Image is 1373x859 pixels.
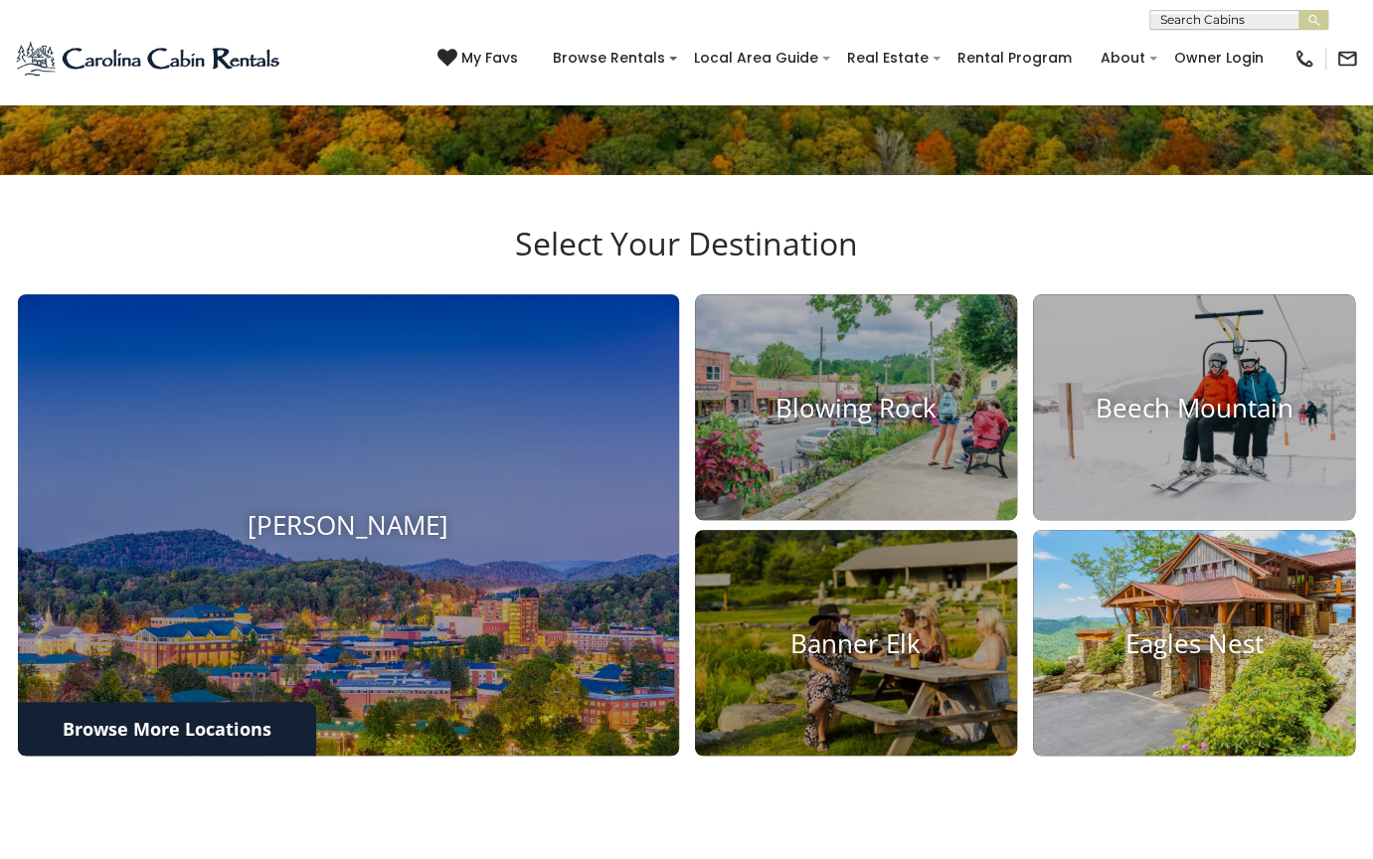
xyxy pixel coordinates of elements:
[947,43,1082,74] a: Rental Program
[18,702,316,756] a: Browse More Locations
[695,627,1017,658] h4: Banner Elk
[1033,392,1355,423] h4: Beech Mountain
[15,39,283,79] img: Blue-2.png
[437,48,523,70] a: My Favs
[1164,43,1274,74] a: Owner Login
[1293,48,1315,70] img: phone-regular-black.png
[837,43,939,74] a: Real Estate
[543,43,675,74] a: Browse Rentals
[1091,43,1155,74] a: About
[15,225,1358,294] h3: Select Your Destination
[695,392,1017,423] h4: Blowing Rock
[18,510,679,541] h4: [PERSON_NAME]
[1033,627,1355,658] h4: Eagles Nest
[695,294,1017,520] a: Blowing Rock
[684,43,828,74] a: Local Area Guide
[1033,530,1355,756] a: Eagles Nest
[18,294,679,756] a: [PERSON_NAME]
[695,530,1017,756] a: Banner Elk
[461,48,518,69] span: My Favs
[1336,48,1358,70] img: mail-regular-black.png
[1033,294,1355,520] a: Beech Mountain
